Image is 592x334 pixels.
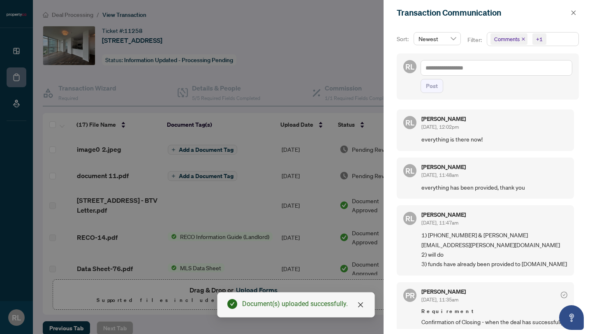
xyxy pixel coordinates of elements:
[421,289,466,295] h5: [PERSON_NAME]
[536,35,543,43] div: +1
[571,10,576,16] span: close
[397,7,568,19] div: Transaction Communication
[494,35,520,43] span: Comments
[421,307,567,315] span: Requirement
[490,33,527,45] span: Comments
[421,164,466,170] h5: [PERSON_NAME]
[397,35,410,44] p: Sort:
[405,290,415,301] span: PR
[521,37,525,41] span: close
[421,230,567,269] span: 1) [PHONE_NUMBER] & [PERSON_NAME][EMAIL_ADDRESS][PERSON_NAME][DOMAIN_NAME] 2) will do 3) funds ha...
[421,297,458,303] span: [DATE], 11:35am
[421,212,466,218] h5: [PERSON_NAME]
[421,79,443,93] button: Post
[559,305,584,330] button: Open asap
[421,135,567,144] span: everything is there now!
[357,302,364,308] span: close
[467,35,483,44] p: Filter:
[421,172,458,178] span: [DATE], 11:48am
[405,61,414,72] span: RL
[421,116,466,122] h5: [PERSON_NAME]
[405,165,414,176] span: RL
[242,299,365,309] div: Document(s) uploaded successfully.
[421,183,567,192] span: everything has been provided, thank you
[561,292,567,298] span: check-circle
[421,124,459,130] span: [DATE], 12:02pm
[405,117,414,128] span: RL
[421,220,458,226] span: [DATE], 11:47am
[405,213,414,224] span: RL
[227,299,237,309] span: check-circle
[356,300,365,309] a: Close
[419,32,456,45] span: Newest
